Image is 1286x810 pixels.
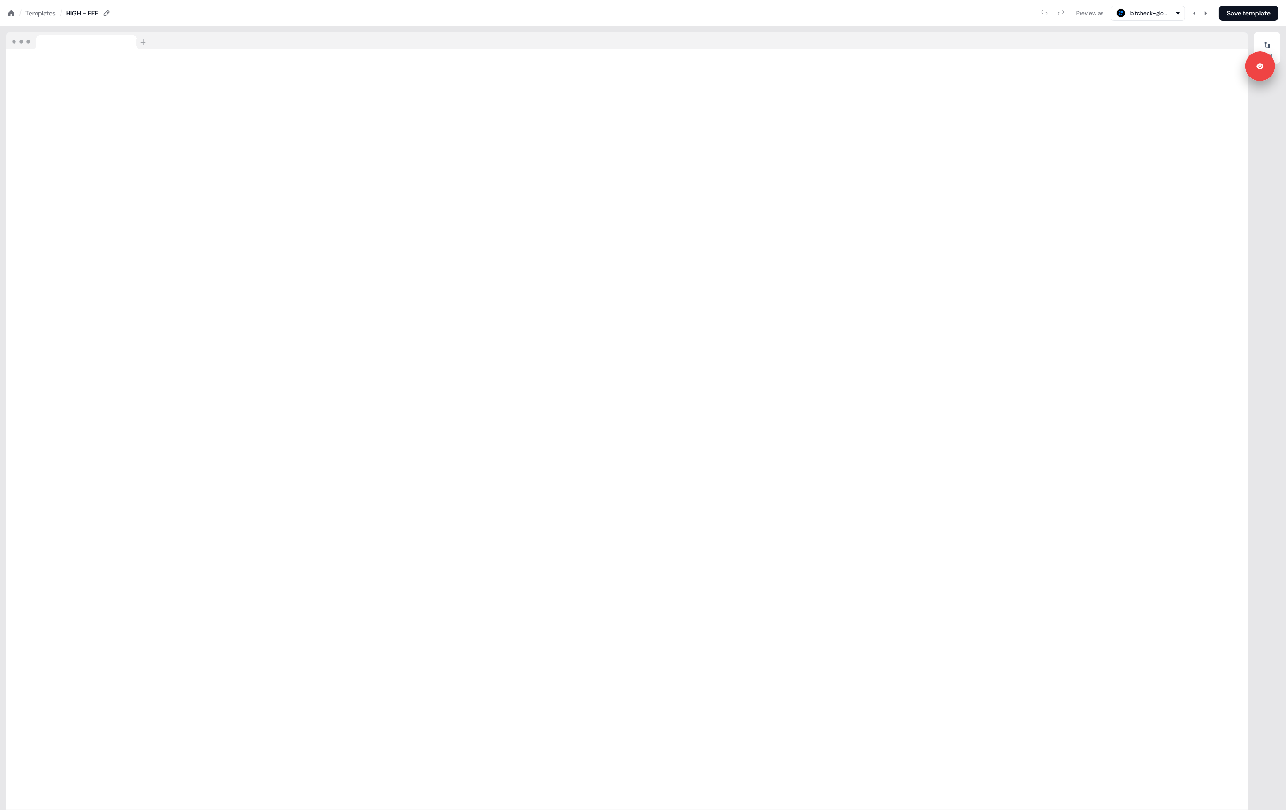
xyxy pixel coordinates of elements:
a: Templates [25,8,56,18]
div: Preview as [1076,8,1103,18]
div: / [19,8,22,18]
button: Save template [1219,6,1278,21]
div: HIGH - EFF [66,8,98,18]
img: Browser topbar [6,32,150,49]
div: / [60,8,62,18]
button: bitcheck-global [1111,6,1185,21]
div: bitcheck-global [1130,8,1168,18]
button: Edits [1254,38,1280,58]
